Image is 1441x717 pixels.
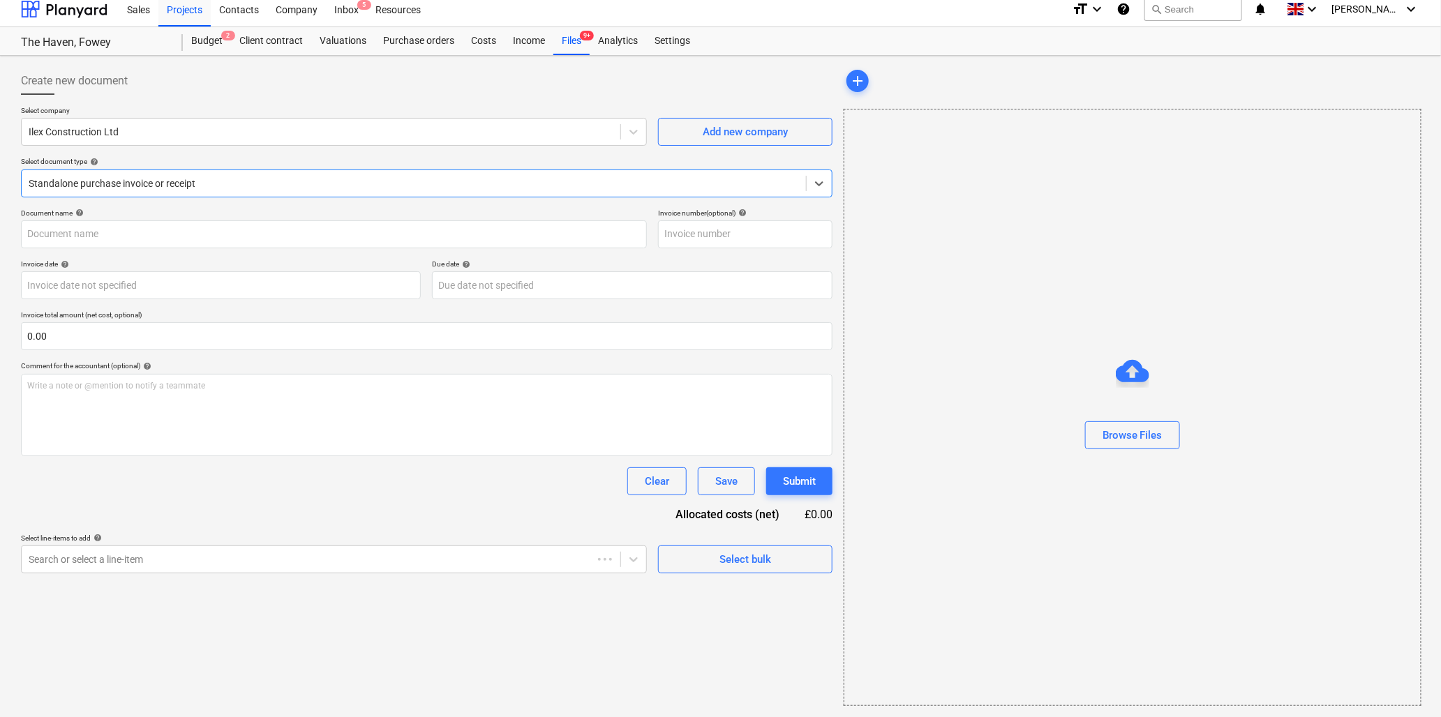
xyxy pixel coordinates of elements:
[221,31,235,40] span: 2
[183,27,231,55] div: Budget
[87,158,98,166] span: help
[1304,1,1321,17] i: keyboard_arrow_down
[21,322,833,350] input: Invoice total amount (net cost, optional)
[311,27,375,55] a: Valuations
[505,27,553,55] a: Income
[698,467,755,495] button: Save
[21,73,128,89] span: Create new document
[375,27,463,55] a: Purchase orders
[703,123,788,141] div: Add new company
[183,27,231,55] a: Budget2
[736,209,747,217] span: help
[73,209,84,217] span: help
[21,36,166,50] div: The Haven, Fowey
[646,27,699,55] a: Settings
[766,467,833,495] button: Submit
[658,118,833,146] button: Add new company
[1072,1,1089,17] i: format_size
[21,310,833,322] p: Invoice total amount (net cost, optional)
[1117,1,1130,17] i: Knowledge base
[463,27,505,55] a: Costs
[580,31,594,40] span: 9+
[432,271,832,299] input: Due date not specified
[590,27,646,55] a: Analytics
[21,157,833,166] div: Select document type
[21,534,647,543] div: Select line-items to add
[783,472,816,490] div: Submit
[140,362,151,370] span: help
[553,27,590,55] a: Files9+
[21,209,647,218] div: Document name
[1403,1,1420,17] i: keyboard_arrow_down
[715,472,738,490] div: Save
[844,109,1421,706] div: Browse Files
[21,106,647,118] p: Select company
[1253,1,1267,17] i: notifications
[1151,3,1162,15] span: search
[432,259,832,269] div: Due date
[21,271,421,299] input: Invoice date not specified
[1103,426,1163,444] div: Browse Files
[658,545,833,573] button: Select bulk
[21,220,647,248] input: Document name
[627,467,687,495] button: Clear
[231,27,311,55] a: Client contract
[1089,1,1105,17] i: keyboard_arrow_down
[459,260,470,269] span: help
[719,550,771,568] div: Select bulk
[1085,421,1180,449] button: Browse Files
[645,472,669,490] div: Clear
[21,259,421,269] div: Invoice date
[21,361,833,370] div: Comment for the accountant (optional)
[91,534,102,542] span: help
[651,506,802,522] div: Allocated costs (net)
[1332,3,1402,15] span: [PERSON_NAME]
[849,73,866,89] span: add
[658,220,833,248] input: Invoice number
[58,260,69,269] span: help
[553,27,590,55] div: Files
[658,209,833,218] div: Invoice number (optional)
[1371,650,1441,717] iframe: Chat Widget
[802,506,833,522] div: £0.00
